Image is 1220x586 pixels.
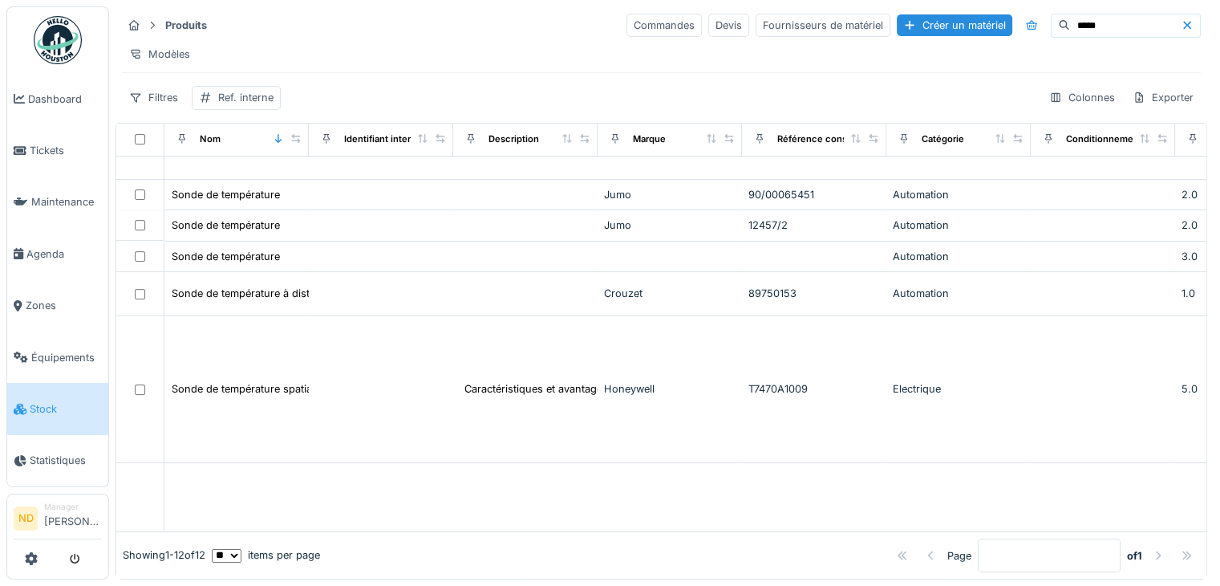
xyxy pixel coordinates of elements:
a: Maintenance [7,177,108,228]
span: Maintenance [31,194,102,210]
img: Badge_color-CXgf-gQk.svg [34,16,82,64]
div: Sonde de température [172,218,280,233]
div: Nom [200,132,221,146]
span: Équipements [31,350,102,365]
div: Jumo [604,218,736,233]
div: Showing 1 - 12 of 12 [123,548,205,564]
div: Electrique [893,381,1024,397]
div: Automation [893,286,1024,301]
a: Agenda [7,228,108,279]
strong: Produits [159,18,213,33]
a: Tickets [7,124,108,176]
a: Zones [7,280,108,332]
a: Dashboard [7,73,108,124]
div: Filtres [122,86,185,109]
div: Manager [44,501,102,513]
div: Exporter [1125,86,1201,109]
div: 90/00065451 [748,187,880,202]
div: Description [488,132,539,146]
div: Sonde de température spatiale [172,381,320,397]
a: Stock [7,383,108,434]
div: Fournisseurs de matériel [756,14,890,37]
div: Colonnes [1042,86,1122,109]
div: Sonde de température [172,249,280,264]
span: Tickets [30,143,102,158]
span: Statistiques [30,453,102,468]
div: Ref. interne [218,90,274,105]
a: Statistiques [7,435,108,486]
div: Marque [633,132,666,146]
div: Automation [893,249,1024,264]
div: Modèles [122,43,197,66]
div: 89750153 [748,286,880,301]
span: Dashboard [28,92,102,107]
div: Conditionnement [1066,132,1142,146]
div: Identifiant interne [344,132,422,146]
div: 12457/2 [748,218,880,233]
div: items per page [212,548,320,564]
li: [PERSON_NAME] [44,501,102,535]
div: Caractéristiques et avantages: Montable direct... [464,381,700,397]
div: Commandes [626,14,702,37]
a: Équipements [7,332,108,383]
div: Sonde de température [172,187,280,202]
div: T7470A1009 [748,381,880,397]
div: Automation [893,218,1024,233]
div: Jumo [604,187,736,202]
div: Automation [893,187,1024,202]
div: Page [947,548,971,564]
span: Stock [30,401,102,417]
div: Catégorie [922,132,964,146]
strong: of 1 [1127,548,1142,564]
span: Agenda [26,246,102,262]
div: Référence constructeur [777,132,882,146]
li: ND [14,507,38,531]
div: Sonde de température à distance/submersible [172,286,396,301]
div: Créer un matériel [897,14,1012,36]
span: Zones [26,298,102,313]
div: Crouzet [604,286,736,301]
div: Devis [708,14,749,37]
div: Honeywell [604,381,736,397]
a: ND Manager[PERSON_NAME] [14,501,102,539]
